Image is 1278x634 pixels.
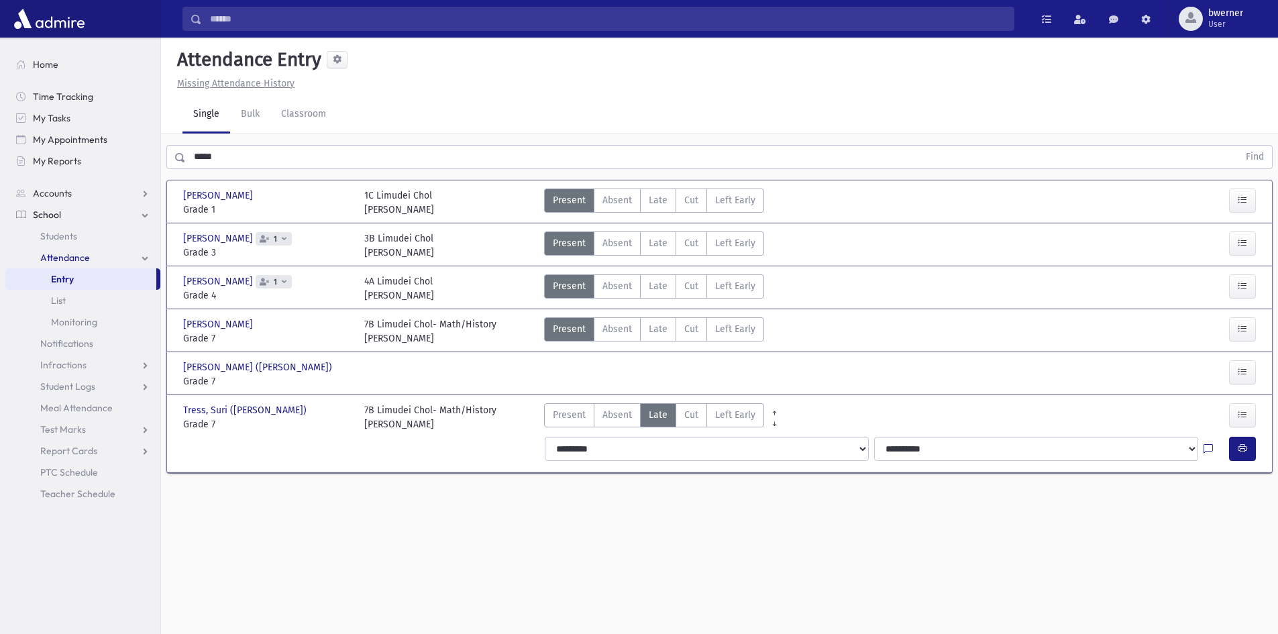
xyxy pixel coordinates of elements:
a: School [5,204,160,225]
div: AttTypes [544,274,764,303]
span: [PERSON_NAME] [183,317,256,331]
span: Late [649,279,668,293]
span: Late [649,408,668,422]
span: Tress, Suri ([PERSON_NAME]) [183,403,309,417]
span: My Tasks [33,112,70,124]
a: List [5,290,160,311]
span: Home [33,58,58,70]
span: Accounts [33,187,72,199]
a: Missing Attendance History [172,78,295,89]
h5: Attendance Entry [172,48,321,71]
span: Teacher Schedule [40,488,115,500]
a: My Reports [5,150,160,172]
span: My Appointments [33,134,107,146]
div: AttTypes [544,403,764,431]
span: Left Early [715,279,755,293]
span: Absent [602,408,632,422]
span: Cut [684,236,698,250]
span: Notifications [40,337,93,350]
a: Infractions [5,354,160,376]
a: Notifications [5,333,160,354]
span: PTC Schedule [40,466,98,478]
div: 4A Limudei Chol [PERSON_NAME] [364,274,434,303]
div: 3B Limudei Chol [PERSON_NAME] [364,231,434,260]
span: Grade 3 [183,246,351,260]
span: My Reports [33,155,81,167]
span: Grade 4 [183,288,351,303]
span: Left Early [715,193,755,207]
u: Missing Attendance History [177,78,295,89]
a: Single [182,96,230,134]
span: Cut [684,322,698,336]
a: Home [5,54,160,75]
span: Present [553,408,586,422]
a: My Appointments [5,129,160,150]
div: AttTypes [544,231,764,260]
span: Left Early [715,236,755,250]
span: Present [553,193,586,207]
span: Left Early [715,322,755,336]
span: Entry [51,273,74,285]
span: Left Early [715,408,755,422]
span: 1 [271,235,280,244]
span: Present [553,322,586,336]
a: Monitoring [5,311,160,333]
span: Present [553,236,586,250]
span: [PERSON_NAME] ([PERSON_NAME]) [183,360,335,374]
a: Entry [5,268,156,290]
span: Absent [602,279,632,293]
span: Cut [684,279,698,293]
span: Meal Attendance [40,402,113,414]
span: Grade 7 [183,331,351,346]
a: PTC Schedule [5,462,160,483]
a: Teacher Schedule [5,483,160,505]
span: Student Logs [40,380,95,392]
a: Classroom [270,96,337,134]
span: Grade 7 [183,417,351,431]
span: [PERSON_NAME] [183,189,256,203]
a: Attendance [5,247,160,268]
span: Monitoring [51,316,97,328]
span: 1 [271,278,280,286]
span: [PERSON_NAME] [183,274,256,288]
input: Search [202,7,1014,31]
span: Test Marks [40,423,86,435]
span: bwerner [1208,8,1243,19]
span: Attendance [40,252,90,264]
span: Late [649,236,668,250]
a: Time Tracking [5,86,160,107]
div: 7B Limudei Chol- Math/History [PERSON_NAME] [364,403,496,431]
div: AttTypes [544,189,764,217]
span: Report Cards [40,445,97,457]
span: Absent [602,236,632,250]
span: Students [40,230,77,242]
a: Bulk [230,96,270,134]
a: My Tasks [5,107,160,129]
span: Cut [684,193,698,207]
span: Cut [684,408,698,422]
a: Report Cards [5,440,160,462]
span: [PERSON_NAME] [183,231,256,246]
a: Student Logs [5,376,160,397]
span: Infractions [40,359,87,371]
div: 7B Limudei Chol- Math/History [PERSON_NAME] [364,317,496,346]
span: User [1208,19,1243,30]
span: Time Tracking [33,91,93,103]
a: Accounts [5,182,160,204]
button: Find [1238,146,1272,168]
div: 1C Limudei Chol [PERSON_NAME] [364,189,434,217]
span: Absent [602,322,632,336]
a: Meal Attendance [5,397,160,419]
span: Grade 7 [183,374,351,388]
div: AttTypes [544,317,764,346]
span: Grade 1 [183,203,351,217]
span: School [33,209,61,221]
span: Present [553,279,586,293]
a: Test Marks [5,419,160,440]
a: Students [5,225,160,247]
span: Late [649,322,668,336]
img: AdmirePro [11,5,88,32]
span: Late [649,193,668,207]
span: List [51,295,66,307]
span: Absent [602,193,632,207]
